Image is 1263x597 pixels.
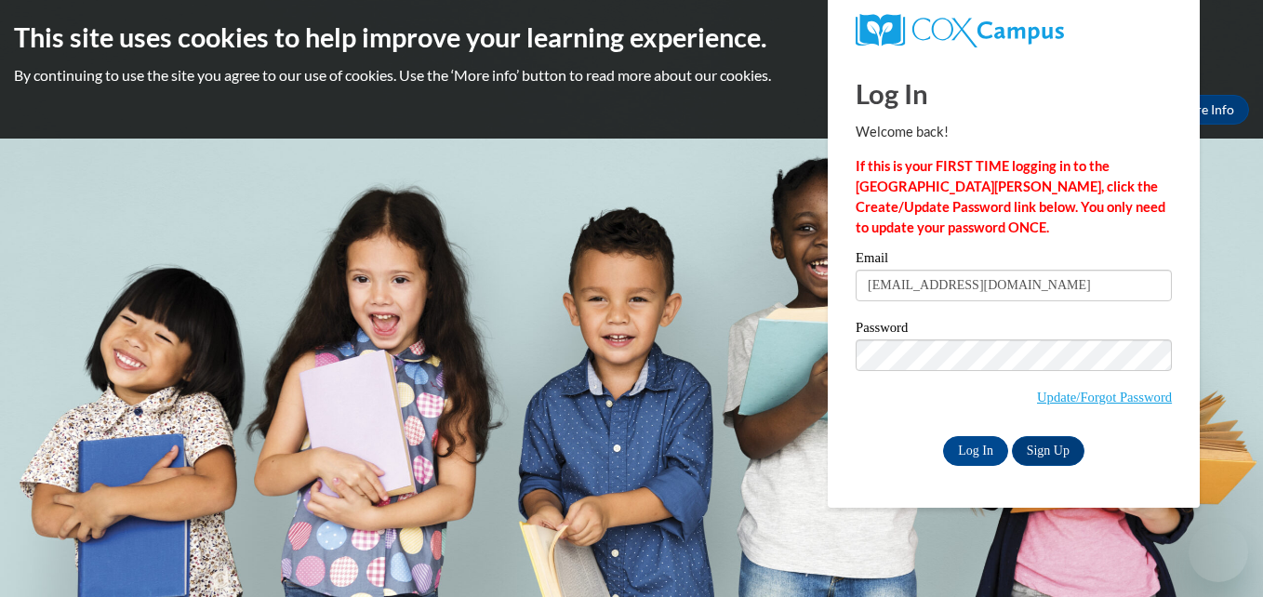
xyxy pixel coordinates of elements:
a: Update/Forgot Password [1037,390,1172,405]
input: Log In [943,436,1008,466]
label: Password [856,321,1172,339]
iframe: Button to launch messaging window [1189,523,1248,582]
p: Welcome back! [856,122,1172,142]
a: More Info [1162,95,1249,125]
strong: If this is your FIRST TIME logging in to the [GEOGRAPHIC_DATA][PERSON_NAME], click the Create/Upd... [856,158,1165,235]
h2: This site uses cookies to help improve your learning experience. [14,19,1249,56]
label: Email [856,251,1172,270]
a: Sign Up [1012,436,1084,466]
img: COX Campus [856,14,1064,47]
p: By continuing to use the site you agree to our use of cookies. Use the ‘More info’ button to read... [14,65,1249,86]
a: COX Campus [856,14,1172,47]
h1: Log In [856,74,1172,113]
